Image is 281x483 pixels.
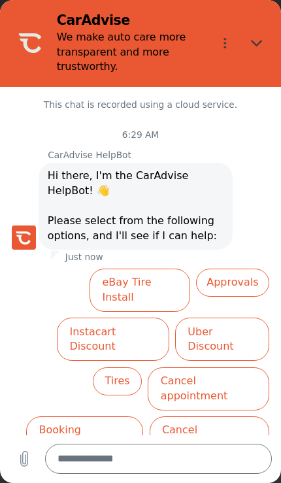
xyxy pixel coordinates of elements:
[148,367,269,410] button: Cancel appointment
[242,28,273,58] button: Close
[9,444,39,475] button: Upload file
[90,269,190,312] button: eBay Tire Install
[48,149,281,161] p: CarAdvise HelpBot
[44,99,237,110] p: This chat is recorded using a cloud service.
[57,30,204,75] p: We make auto care more transparent and more trustworthy.
[150,416,269,459] button: Cancel subscription
[175,318,269,361] button: Uber Discount
[48,169,224,243] span: Hi there, I'm the CarAdvise HelpBot! 👋️ Please select from the following options, and I'll see if...
[93,367,142,395] button: Tires
[196,269,269,297] button: Approvals
[210,28,240,58] button: Options menu
[65,251,103,263] p: Just now
[57,12,204,29] h2: CarAdvise
[122,129,159,141] p: 6:29 AM
[57,318,169,361] button: Instacart Discount
[26,416,143,459] button: Booking assistance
